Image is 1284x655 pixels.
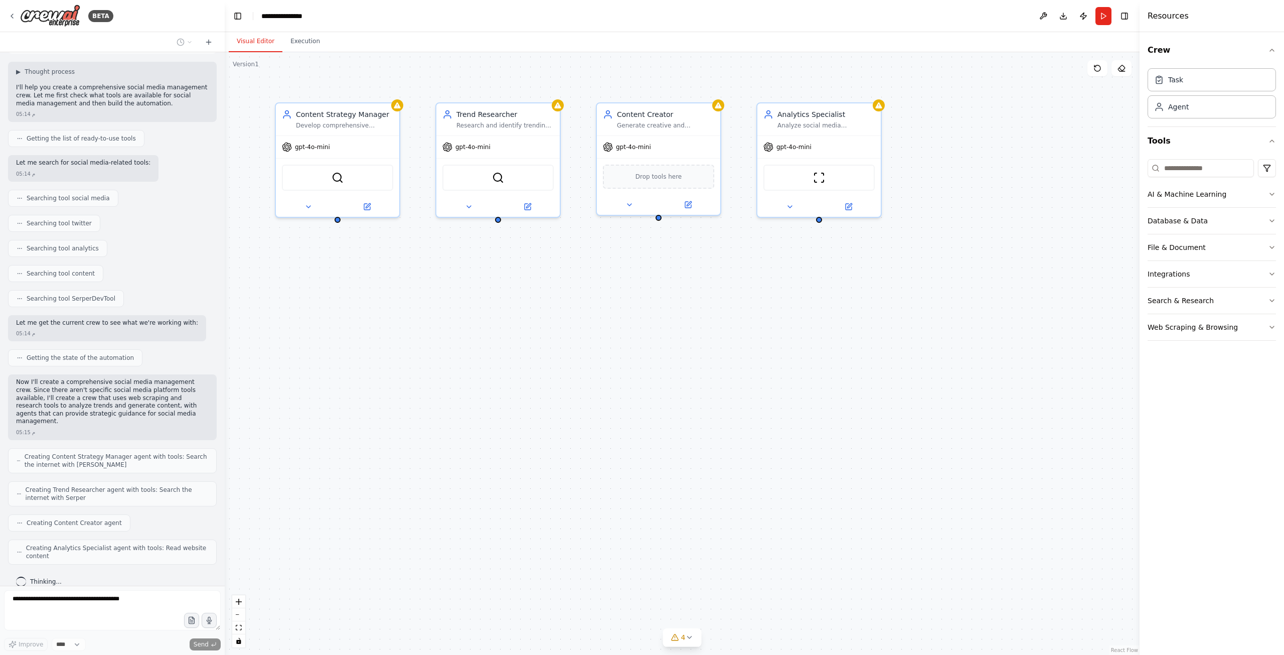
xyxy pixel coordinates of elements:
span: Drop tools here [635,172,682,182]
div: Search & Research [1148,296,1214,306]
button: Open in side panel [660,199,716,211]
button: AI & Machine Learning [1148,181,1276,207]
div: Content Strategy Manager [296,109,393,119]
button: Open in side panel [820,201,877,213]
div: Develop comprehensive content strategies for {industry} across multiple social media platforms, a... [296,121,393,129]
span: Creating Analytics Specialist agent with tools: Read website content [26,544,208,560]
div: Web Scraping & Browsing [1148,322,1238,332]
div: BETA [88,10,113,22]
span: Getting the list of ready-to-use tools [27,135,136,143]
div: File & Document [1148,242,1206,252]
button: Tools [1148,127,1276,155]
button: toggle interactivity [232,634,245,647]
button: File & Document [1148,234,1276,260]
span: Searching tool analytics [27,244,99,252]
button: Execution [282,31,328,52]
p: Let me get the current crew to see what we're working with: [16,319,198,327]
span: gpt-4o-mini [455,143,491,151]
div: 05:14 م [16,110,35,118]
div: Integrations [1148,269,1190,279]
span: Send [194,640,209,648]
span: ▶ [16,68,21,76]
button: zoom out [232,608,245,621]
div: AI & Machine Learning [1148,189,1226,199]
div: Research and identify trending topics, hashtags, and content opportunities in {industry} to infor... [456,121,554,129]
button: Open in side panel [499,201,556,213]
div: React Flow controls [232,595,245,647]
div: Agent [1168,102,1189,112]
button: Start a new chat [201,36,217,48]
div: Tools [1148,155,1276,349]
button: Hide right sidebar [1117,9,1132,23]
button: 4 [663,628,702,647]
div: Trend Researcher [456,109,554,119]
button: Search & Research [1148,288,1276,314]
button: Upload files [184,613,199,628]
span: Searching tool content [27,270,95,278]
button: fit view [232,621,245,634]
a: React Flow attribution [1111,647,1138,653]
span: Searching tool social media [27,194,110,202]
button: Database & Data [1148,208,1276,234]
div: Crew [1148,64,1276,126]
button: Open in side panel [339,201,395,213]
nav: breadcrumb [261,11,311,21]
span: Creating Trend Researcher agent with tools: Search the internet with Serper [26,486,208,502]
div: Database & Data [1148,216,1208,226]
span: Getting the state of the automation [27,354,134,362]
div: Analytics SpecialistAnalyze social media performance metrics, identify optimal posting times and ... [756,102,882,218]
span: gpt-4o-mini [295,143,330,151]
span: Thinking... [30,578,62,586]
span: Thought process [25,68,75,76]
div: Task [1168,75,1183,85]
button: zoom in [232,595,245,608]
div: Analytics Specialist [777,109,875,119]
p: Let me search for social media-related tools: [16,159,150,167]
p: I'll help you create a comprehensive social media management crew. Let me first check what tools ... [16,84,209,107]
div: Trend ResearcherResearch and identify trending topics, hashtags, and content opportunities in {in... [435,102,561,218]
div: 05:14 م [16,330,35,337]
div: Content Strategy ManagerDevelop comprehensive content strategies for {industry} across multiple s... [275,102,400,218]
button: Click to speak your automation idea [202,613,217,628]
div: Content CreatorGenerate creative and engaging social media content ideas for {industry}, includin... [596,102,721,216]
div: 05:15 م [16,429,35,436]
div: 05:14 م [16,170,35,178]
span: Searching tool SerperDevTool [27,295,115,303]
span: Improve [19,640,43,648]
div: Generate creative and engaging social media content ideas for {industry}, including post copy, vi... [617,121,714,129]
p: Now I'll create a comprehensive social media management crew. Since there aren't specific social ... [16,378,209,426]
div: Version 1 [233,60,259,68]
span: Creating Content Creator agent [27,519,122,527]
button: Hide left sidebar [231,9,245,23]
span: Creating Content Strategy Manager agent with tools: Search the internet with [PERSON_NAME] [25,453,208,469]
span: 4 [681,632,686,642]
button: Web Scraping & Browsing [1148,314,1276,340]
img: SerperDevTool [492,172,504,184]
img: SerperDevTool [332,172,344,184]
span: gpt-4o-mini [776,143,812,151]
img: Logo [20,5,80,27]
span: Searching tool twitter [27,219,92,227]
button: Crew [1148,36,1276,64]
button: Integrations [1148,261,1276,287]
img: ScrapeWebsiteTool [813,172,825,184]
button: ▶Thought process [16,68,75,76]
button: Improve [4,638,48,651]
div: Analyze social media performance metrics, identify optimal posting times and engagement patterns ... [777,121,875,129]
button: Send [190,638,221,650]
button: Switch to previous chat [173,36,197,48]
div: Content Creator [617,109,714,119]
button: Visual Editor [229,31,282,52]
span: gpt-4o-mini [616,143,651,151]
h4: Resources [1148,10,1189,22]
